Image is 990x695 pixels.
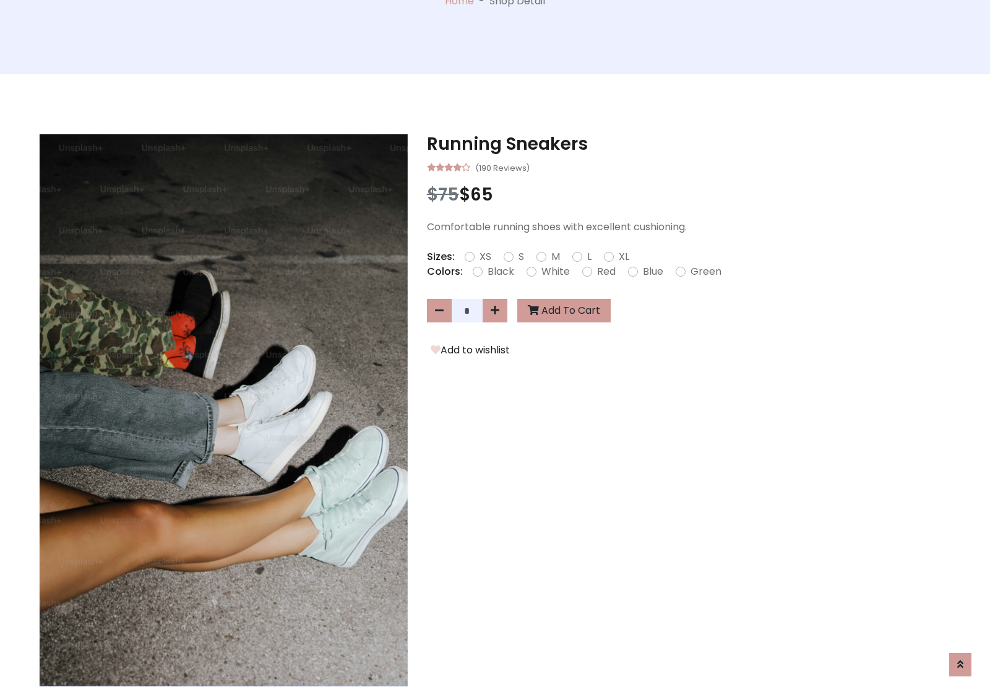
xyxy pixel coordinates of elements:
small: (190 Reviews) [475,160,530,175]
label: L [587,249,592,264]
label: White [541,264,570,279]
label: Green [691,264,721,279]
label: Black [488,264,514,279]
p: Sizes: [427,249,455,264]
p: Comfortable running shoes with excellent cushioning. [427,220,951,235]
h3: $ [427,184,951,205]
p: Colors: [427,264,463,279]
label: Blue [643,264,663,279]
label: XS [480,249,491,264]
label: S [519,249,524,264]
label: M [551,249,560,264]
label: Red [597,264,616,279]
span: 65 [470,183,493,207]
span: $75 [427,183,459,207]
button: Add to wishlist [427,342,514,358]
img: Image [40,134,408,686]
button: Add To Cart [517,299,611,322]
label: XL [619,249,629,264]
h3: Running Sneakers [427,134,951,155]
